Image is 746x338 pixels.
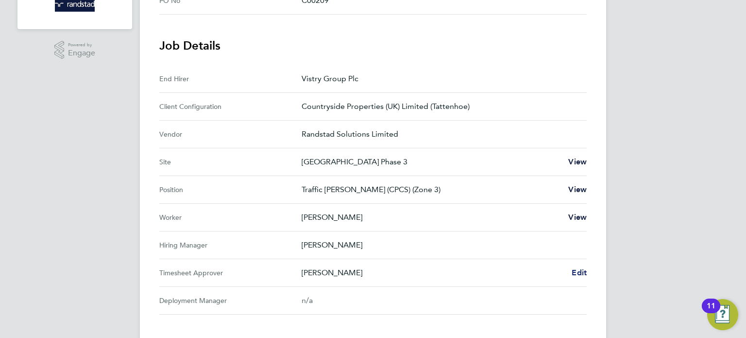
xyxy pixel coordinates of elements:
[159,267,302,279] div: Timesheet Approver
[159,128,302,140] div: Vendor
[159,101,302,112] div: Client Configuration
[68,49,95,57] span: Engage
[568,213,587,222] span: View
[68,41,95,49] span: Powered by
[159,73,302,85] div: End Hirer
[159,38,587,53] h3: Job Details
[572,268,587,277] span: Edit
[159,212,302,223] div: Worker
[707,299,738,330] button: Open Resource Center, 11 new notifications
[159,156,302,168] div: Site
[707,306,715,319] div: 11
[568,156,587,168] a: View
[302,184,560,196] p: Traffic [PERSON_NAME] (CPCS) (Zone 3)
[302,295,571,306] div: n/a
[302,212,560,223] p: [PERSON_NAME]
[302,101,579,112] p: Countryside Properties (UK) Limited (Tattenhoe)
[302,156,560,168] p: [GEOGRAPHIC_DATA] Phase 3
[572,267,587,279] a: Edit
[54,41,96,59] a: Powered byEngage
[568,185,587,194] span: View
[568,157,587,166] span: View
[159,295,302,306] div: Deployment Manager
[302,267,564,279] p: [PERSON_NAME]
[159,184,302,196] div: Position
[159,239,302,251] div: Hiring Manager
[568,212,587,223] a: View
[302,128,579,140] p: Randstad Solutions Limited
[302,239,579,251] p: [PERSON_NAME]
[568,184,587,196] a: View
[302,73,579,85] p: Vistry Group Plc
